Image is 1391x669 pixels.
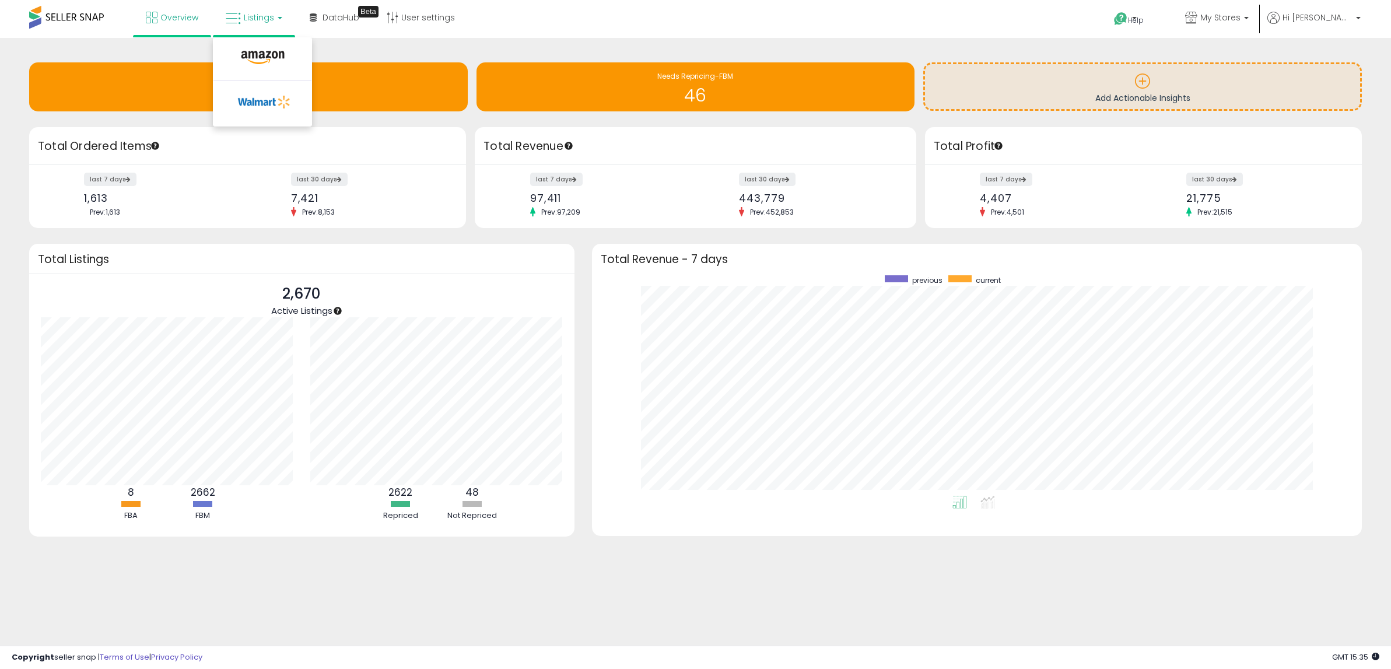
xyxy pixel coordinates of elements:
label: last 7 days [84,173,136,186]
h3: Total Ordered Items [38,138,457,155]
div: 443,779 [739,192,896,204]
h3: Total Listings [38,255,566,264]
div: FBA [96,510,166,521]
span: current [976,275,1001,285]
h1: 2662 [35,86,462,105]
h3: Total Revenue - 7 days [601,255,1353,264]
div: Tooltip anchor [332,306,343,316]
div: Tooltip anchor [563,141,574,151]
span: Active Listings [271,304,332,317]
a: FBM 2662 [29,62,468,111]
span: Prev: 4,501 [985,207,1030,217]
div: 4,407 [980,192,1134,204]
b: 48 [465,485,479,499]
div: Repriced [366,510,436,521]
label: last 30 days [291,173,348,186]
span: Prev: 97,209 [535,207,586,217]
h3: Total Profit [934,138,1353,155]
span: My Stores [1200,12,1241,23]
label: last 7 days [980,173,1032,186]
span: Prev: 1,613 [84,207,126,217]
div: Tooltip anchor [150,141,160,151]
span: Prev: 452,853 [744,207,800,217]
i: Get Help [1113,12,1128,26]
label: last 30 days [1186,173,1243,186]
span: Prev: 8,153 [296,207,341,217]
span: previous [912,275,942,285]
div: FBM [168,510,238,521]
div: Tooltip anchor [358,6,379,17]
h1: 46 [482,86,909,105]
div: 1,613 [84,192,239,204]
a: Add Actionable Insights [925,64,1360,109]
div: 7,421 [291,192,446,204]
span: Hi [PERSON_NAME] [1283,12,1353,23]
span: Needs Repricing-FBM [657,71,733,81]
a: Needs Repricing-FBM 46 [476,62,915,111]
h3: Total Revenue [483,138,908,155]
a: Hi [PERSON_NAME] [1267,12,1361,38]
span: DataHub [323,12,359,23]
span: Listings [244,12,274,23]
label: last 30 days [739,173,796,186]
label: last 7 days [530,173,583,186]
div: 21,775 [1186,192,1341,204]
b: 2662 [191,485,215,499]
div: Tooltip anchor [993,141,1004,151]
span: Add Actionable Insights [1095,92,1190,104]
a: Help [1105,3,1166,38]
b: 8 [128,485,134,499]
b: 2622 [388,485,412,499]
p: 2,670 [271,283,332,305]
span: Overview [160,12,198,23]
span: Prev: 21,515 [1192,207,1238,217]
div: Not Repriced [437,510,507,521]
div: 97,411 [530,192,687,204]
span: Help [1128,15,1144,25]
